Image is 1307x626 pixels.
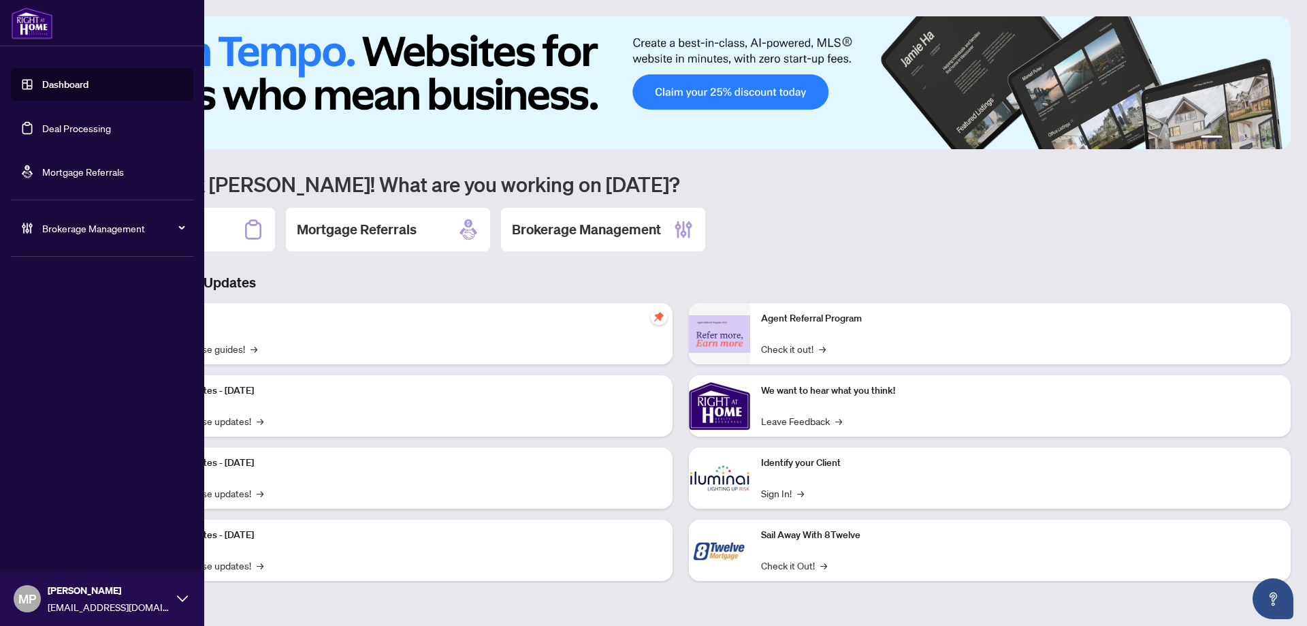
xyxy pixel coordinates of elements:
img: Slide 0 [71,16,1291,149]
a: Mortgage Referrals [42,166,124,178]
span: pushpin [651,309,667,325]
a: Deal Processing [42,122,111,134]
a: Sign In!→ [761,486,804,501]
img: logo [11,7,53,40]
span: → [797,486,804,501]
p: Identify your Client [761,456,1280,471]
a: Check it Out!→ [761,558,827,573]
button: 2 [1228,136,1233,141]
img: We want to hear what you think! [689,375,750,437]
h1: Welcome back [PERSON_NAME]! What are you working on [DATE]? [71,171,1291,197]
p: Platform Updates - [DATE] [143,384,662,398]
span: → [819,341,826,356]
h2: Mortgage Referrals [297,220,417,239]
span: Brokerage Management [42,221,184,236]
button: 4 [1250,136,1255,141]
h3: Brokerage & Industry Updates [71,273,1291,292]
span: → [835,413,842,428]
button: 1 [1201,136,1223,141]
button: 3 [1239,136,1244,141]
p: Self-Help [143,311,662,326]
p: Platform Updates - [DATE] [143,528,662,543]
p: Agent Referral Program [761,311,1280,326]
span: → [257,558,263,573]
span: → [257,413,263,428]
p: Sail Away With 8Twelve [761,528,1280,543]
p: We want to hear what you think! [761,384,1280,398]
p: Platform Updates - [DATE] [143,456,662,471]
span: MP [18,589,36,608]
span: [EMAIL_ADDRESS][DOMAIN_NAME] [48,599,170,614]
span: → [251,341,257,356]
img: Agent Referral Program [689,315,750,353]
button: 6 [1272,136,1277,141]
span: [PERSON_NAME] [48,583,170,598]
img: Identify your Client [689,448,750,509]
img: Sail Away With 8Twelve [689,520,750,581]
button: 5 [1261,136,1266,141]
a: Dashboard [42,78,88,91]
a: Check it out!→ [761,341,826,356]
button: Open asap [1253,578,1293,619]
a: Leave Feedback→ [761,413,842,428]
span: → [820,558,827,573]
span: → [257,486,263,501]
h2: Brokerage Management [512,220,661,239]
